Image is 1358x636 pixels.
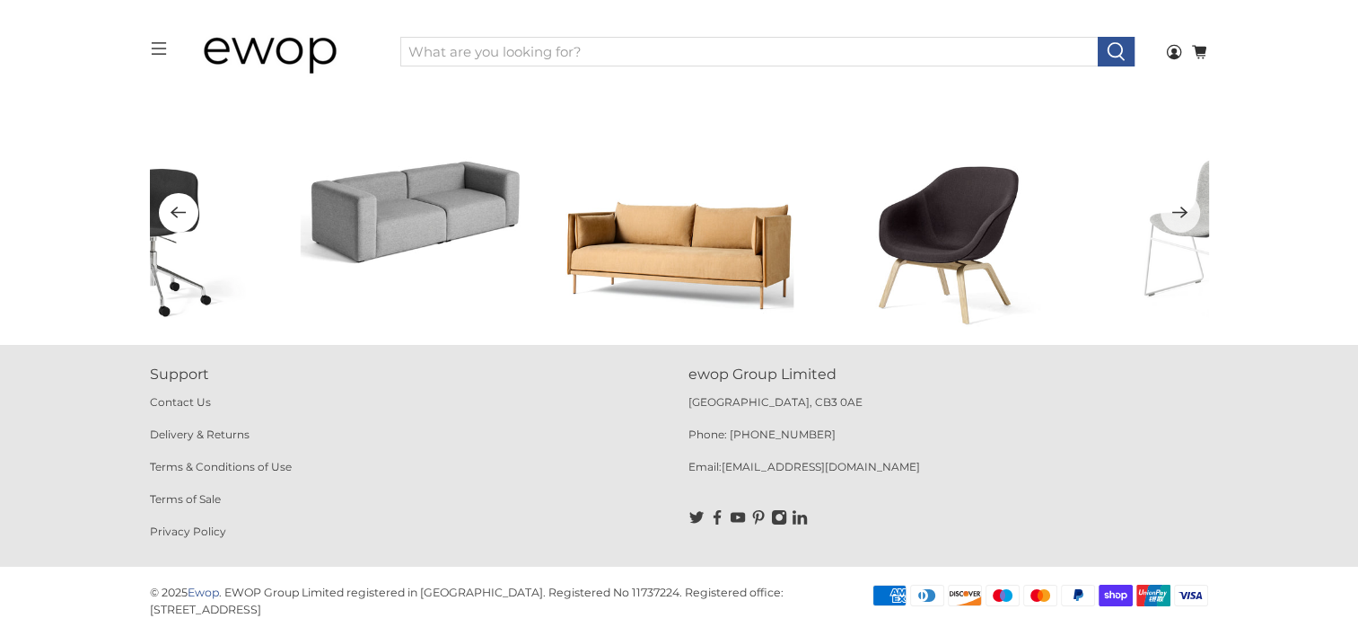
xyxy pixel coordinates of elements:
p: Support [150,364,670,385]
a: [EMAIL_ADDRESS][DOMAIN_NAME] [722,460,920,473]
p: Phone: [PHONE_NUMBER] [688,427,1209,459]
p: ewop Group Limited [688,364,1209,385]
a: Terms & Conditions of Use [150,460,292,473]
a: Privacy Policy [150,525,226,538]
a: Terms of Sale [150,492,221,506]
button: Next [1161,193,1200,233]
p: [GEOGRAPHIC_DATA], CB3 0AE [688,394,1209,427]
a: Delivery & Returns [150,428,250,441]
input: What are you looking for? [400,37,1099,67]
p: Email: [688,459,1209,491]
a: Ewop [188,586,219,599]
a: Contact Us [150,395,211,409]
p: © 2025 . [150,586,222,599]
p: EWOP Group Limited registered in [GEOGRAPHIC_DATA]. Registered No 11737224. Registered office: [S... [150,586,784,616]
button: Previous [159,193,198,233]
